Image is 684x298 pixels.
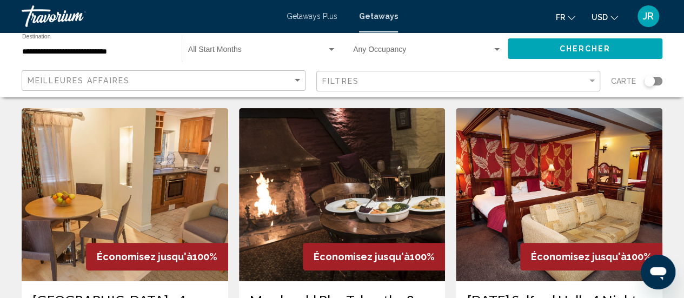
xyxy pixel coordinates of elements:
a: Getaways [359,12,398,21]
img: 1916I01X.jpg [22,108,228,281]
div: 100% [86,243,228,270]
button: Change language [556,9,575,25]
button: Chercher [508,38,662,58]
span: Filtres [322,77,359,85]
button: Filter [316,70,600,92]
span: USD [592,13,608,22]
div: 100% [520,243,662,270]
button: User Menu [634,5,662,28]
span: Économisez jusqu'à [531,251,627,262]
button: Change currency [592,9,618,25]
span: Économisez jusqu'à [97,251,192,262]
span: fr [556,13,565,22]
span: Économisez jusqu'à [314,251,409,262]
iframe: Bouton de lancement de la fenêtre de messagerie [641,255,675,289]
span: JR [643,11,654,22]
img: 1846O01X.jpg [239,108,446,281]
span: Chercher [559,45,610,54]
span: Carte [611,74,636,89]
a: Travorium [22,5,276,27]
span: Meilleures affaires [28,76,130,85]
img: DM88I01X.jpg [456,108,662,281]
div: 100% [303,243,445,270]
a: Getaways Plus [287,12,337,21]
mat-select: Sort by [28,76,302,85]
